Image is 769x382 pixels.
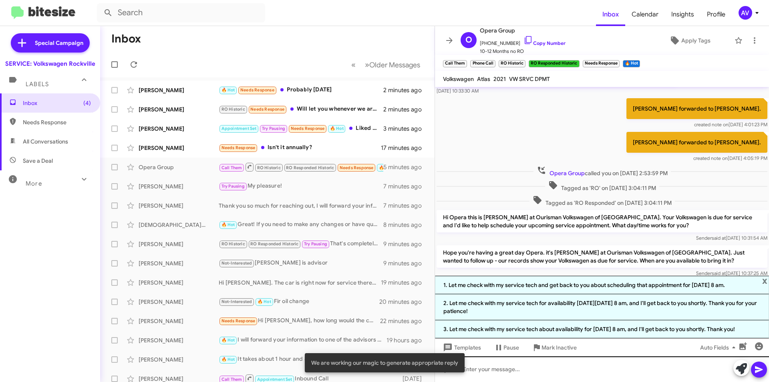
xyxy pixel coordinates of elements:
[533,166,671,177] span: called you on [DATE] 2:53:59 PM
[696,270,767,276] span: Sender [DATE] 10:37:25 AM
[383,259,428,267] div: 9 minutes ago
[139,259,219,267] div: [PERSON_NAME]
[380,317,428,325] div: 22 minutes ago
[499,60,525,67] small: RO Historic
[383,105,428,113] div: 2 minutes ago
[139,317,219,325] div: [PERSON_NAME]
[465,34,472,46] span: O
[219,355,399,364] div: It takes about 1 hour and 45 mins
[221,357,235,362] span: 🔥 Hot
[487,340,525,355] button: Pause
[219,220,383,229] div: Great! If you need to make any changes or have questions before your appointment, feel free to ask.
[139,86,219,94] div: [PERSON_NAME]
[693,155,767,161] span: [DATE] 4:05:19 PM
[596,3,625,26] a: Inbox
[219,202,383,210] div: Thank you so much for reaching out, I will forward your information to one of the managers so you...
[732,6,760,20] button: AV
[383,221,428,229] div: 8 minutes ago
[383,182,428,190] div: 7 minutes ago
[219,239,383,249] div: That's completely fine! Just let us know when you're ready to schedule your appointment, and we'l...
[383,86,428,94] div: 2 minutes ago
[503,340,519,355] span: Pause
[221,261,252,266] span: Not-Interested
[250,241,298,247] span: RO Responded Historic
[219,85,383,95] div: Probably [DATE]
[700,340,739,355] span: Auto Fields
[383,202,428,210] div: 7 minutes ago
[542,340,577,355] span: Mark Inactive
[330,126,344,131] span: 🔥 Hot
[139,105,219,113] div: [PERSON_NAME]
[219,336,387,345] div: I will forward your information to one of the advisors so they can go ahead and check the warrant...
[139,221,219,229] div: [DEMOGRAPHIC_DATA][PERSON_NAME]
[240,87,274,93] span: Needs Response
[493,75,506,83] span: 2021
[383,240,428,248] div: 9 minutes ago
[525,340,583,355] button: Mark Inactive
[35,39,83,47] span: Special Campaign
[626,132,767,153] p: [PERSON_NAME] forwarded to [PERSON_NAME].
[23,157,53,165] span: Save a Deal
[219,182,383,191] div: My pleasure!
[139,182,219,190] div: [PERSON_NAME]
[139,125,219,133] div: [PERSON_NAME]
[258,299,271,304] span: 🔥 Hot
[221,338,235,343] span: 🔥 Hot
[250,107,284,112] span: Needs Response
[694,121,767,127] span: [DATE] 4:01:23 PM
[701,3,732,26] span: Profile
[435,340,487,355] button: Templates
[626,98,767,119] p: [PERSON_NAME] forwarded to [PERSON_NAME].
[369,61,420,69] span: Older Messages
[470,60,495,67] small: Phone Call
[286,165,334,170] span: RO Responded Historic
[509,75,550,83] span: VW SRVC DPMT
[139,279,219,287] div: [PERSON_NAME]
[694,121,729,127] span: created note on
[365,60,369,70] span: »
[383,163,428,171] div: 5 minutes ago
[139,336,219,344] div: [PERSON_NAME]
[480,47,566,55] span: 10-12 Months no RO
[739,6,752,20] div: AV
[311,359,458,367] span: We are working our magic to generate appropriate reply
[383,125,428,133] div: 3 minutes ago
[219,124,383,133] div: Liked “You're welcome! Just let me know once you've confirmed a time for [DATE] morning, and I'll...
[221,165,242,170] span: Call Them
[139,240,219,248] div: [PERSON_NAME]
[681,33,711,48] span: Apply Tags
[221,126,257,131] span: Appointment Set
[139,163,219,171] div: Opera Group
[693,155,728,161] span: created note on
[625,3,665,26] span: Calendar
[5,60,95,68] div: SERVICE: Volkswagen Rockville
[111,32,141,45] h1: Inbox
[480,26,566,35] span: Opera Group
[23,99,91,107] span: Inbox
[583,60,620,67] small: Needs Response
[623,60,640,67] small: 🔥 Hot
[139,298,219,306] div: [PERSON_NAME]
[257,377,292,382] span: Appointment Set
[437,210,767,232] p: Hi Opera this is [PERSON_NAME] at Ourisman Volkswagen of [GEOGRAPHIC_DATA]. Your Volkswagen is du...
[219,259,383,268] div: [PERSON_NAME] is advisor
[435,276,769,294] li: 1. Let me check with my service tech and get back to you about scheduling that appointment for [D...
[221,318,256,323] span: Needs Response
[762,276,767,285] span: x
[219,143,381,152] div: Isn't it annually?
[387,336,428,344] div: 19 hours ago
[221,145,256,150] span: Needs Response
[648,33,731,48] button: Apply Tags
[97,3,265,22] input: Search
[221,87,235,93] span: 🔥 Hot
[437,245,767,268] p: Hope you're having a great day Opera. it's [PERSON_NAME] at Ourisman Volkswagen of [GEOGRAPHIC_DA...
[219,105,383,114] div: Will let you whenever we are ready. Thank you! Have a blessed day.
[291,126,325,131] span: Needs Response
[441,340,481,355] span: Templates
[304,241,327,247] span: Try Pausing
[477,75,490,83] span: Atlas
[139,356,219,364] div: [PERSON_NAME]
[550,170,585,177] span: Opera Group
[219,279,381,287] div: Hi [PERSON_NAME]. The car is right now for service there, actually.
